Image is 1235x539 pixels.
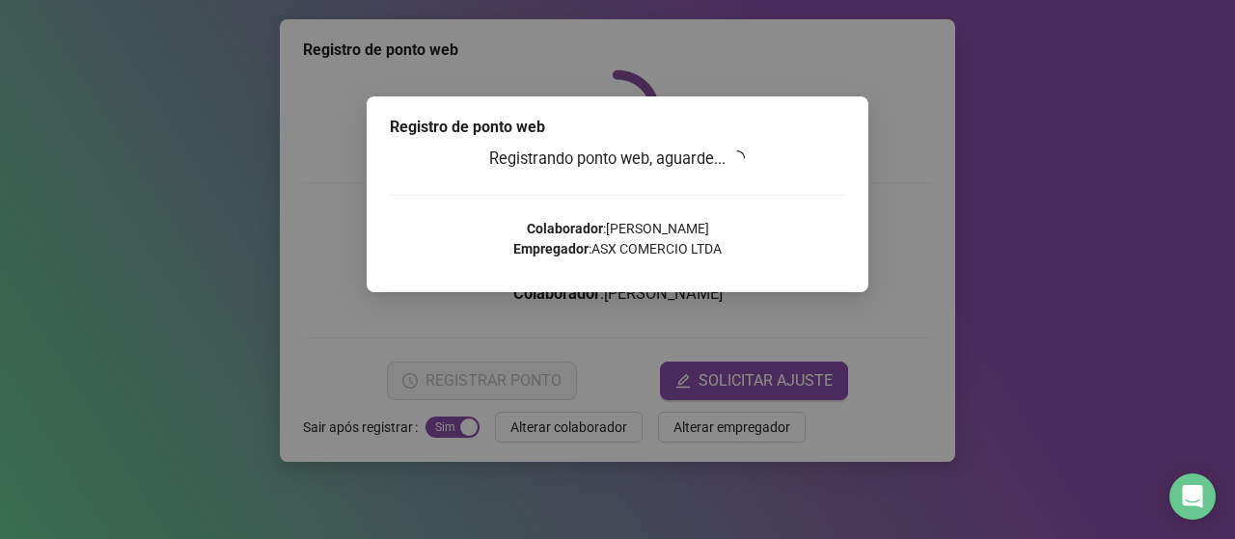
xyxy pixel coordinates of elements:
[727,148,748,169] span: loading
[390,219,845,259] p: : [PERSON_NAME] : ASX COMERCIO LTDA
[527,221,603,236] strong: Colaborador
[513,241,589,256] strong: Empregador
[390,147,845,172] h3: Registrando ponto web, aguarde...
[1169,473,1216,520] div: Open Intercom Messenger
[390,116,845,139] div: Registro de ponto web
